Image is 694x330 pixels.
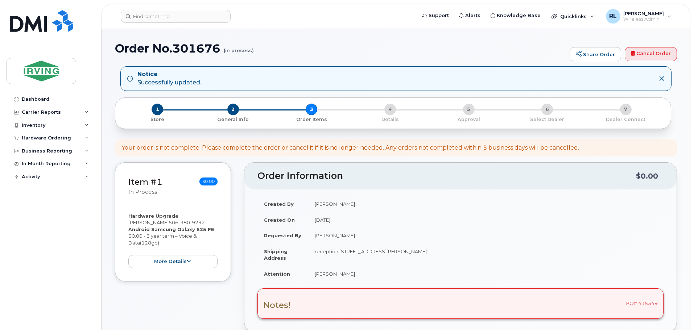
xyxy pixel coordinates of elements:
[625,47,677,62] a: Cancel Order
[257,288,664,319] div: PO# 415349
[124,116,191,123] p: Store
[257,171,636,181] h2: Order Information
[137,70,203,87] div: Successfully updated...
[636,169,658,183] div: $0.00
[128,255,218,268] button: more details
[264,233,301,238] strong: Requested By
[197,116,270,123] p: General Info
[264,201,294,207] strong: Created By
[263,301,291,310] h3: Notes!
[264,271,290,277] strong: Attention
[152,104,163,115] span: 1
[169,220,205,225] span: 506
[190,220,205,225] span: 9292
[308,243,664,266] td: reception [STREET_ADDRESS][PERSON_NAME]
[570,47,621,62] a: Share Order
[137,70,203,79] strong: Notice
[121,144,579,152] div: Your order is not complete. Please complete the order or cancel it if it is no longer needed. Any...
[194,115,273,123] a: 2 General Info
[227,104,239,115] span: 2
[178,220,190,225] span: 380
[308,266,664,282] td: [PERSON_NAME]
[128,213,178,219] strong: Hardware Upgrade
[264,217,295,223] strong: Created On
[308,227,664,243] td: [PERSON_NAME]
[308,212,664,228] td: [DATE]
[128,213,218,268] div: [PERSON_NAME] $0.00 - 3 year term – Voice & Data(128gb)
[128,189,157,195] small: in process
[308,196,664,212] td: [PERSON_NAME]
[128,177,162,187] a: Item #1
[128,226,214,232] strong: Android Samsung Galaxy S25 FE
[264,248,288,261] strong: Shipping Address
[121,115,194,123] a: 1 Store
[224,42,254,53] small: (in process)
[199,177,218,185] span: $0.00
[115,42,566,55] h1: Order No.301676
